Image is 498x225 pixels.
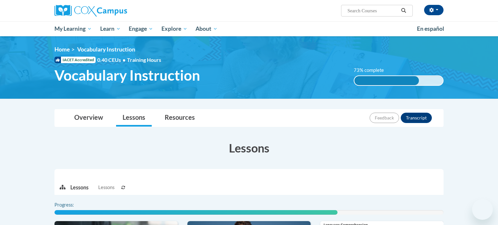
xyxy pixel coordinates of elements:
iframe: Button to launch messaging window [472,199,493,220]
a: Cox Campus [54,5,178,17]
input: Search Courses [347,7,399,15]
a: Home [54,46,70,53]
h3: Lessons [54,140,444,156]
span: My Learning [54,25,92,33]
button: Feedback [370,113,399,123]
span: Vocabulary Instruction [77,46,135,53]
span: Engage [129,25,153,33]
label: Progress: [54,201,92,208]
a: En español [413,22,448,36]
a: Explore [157,21,192,36]
span: Explore [161,25,187,33]
span: Training Hours [127,57,161,63]
label: 73% complete [354,67,391,74]
button: Transcript [401,113,432,123]
span: About [196,25,218,33]
div: Main menu [45,21,453,36]
button: Search [399,7,409,15]
span: IACET Accredited [54,57,96,63]
span: Learn [100,25,121,33]
div: 73% complete [354,76,419,85]
button: Account Settings [424,5,444,15]
span: Vocabulary Instruction [54,67,200,84]
a: Learn [96,21,125,36]
a: Lessons [116,109,152,127]
span: 0.40 CEUs [97,56,127,63]
span: Lessons [98,184,114,191]
span: • [123,57,125,63]
a: About [192,21,222,36]
img: Cox Campus [54,5,127,17]
a: Overview [68,109,110,127]
span: En español [417,25,444,32]
p: Lessons [70,184,89,191]
a: My Learning [50,21,96,36]
a: Engage [124,21,157,36]
a: Resources [158,109,201,127]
